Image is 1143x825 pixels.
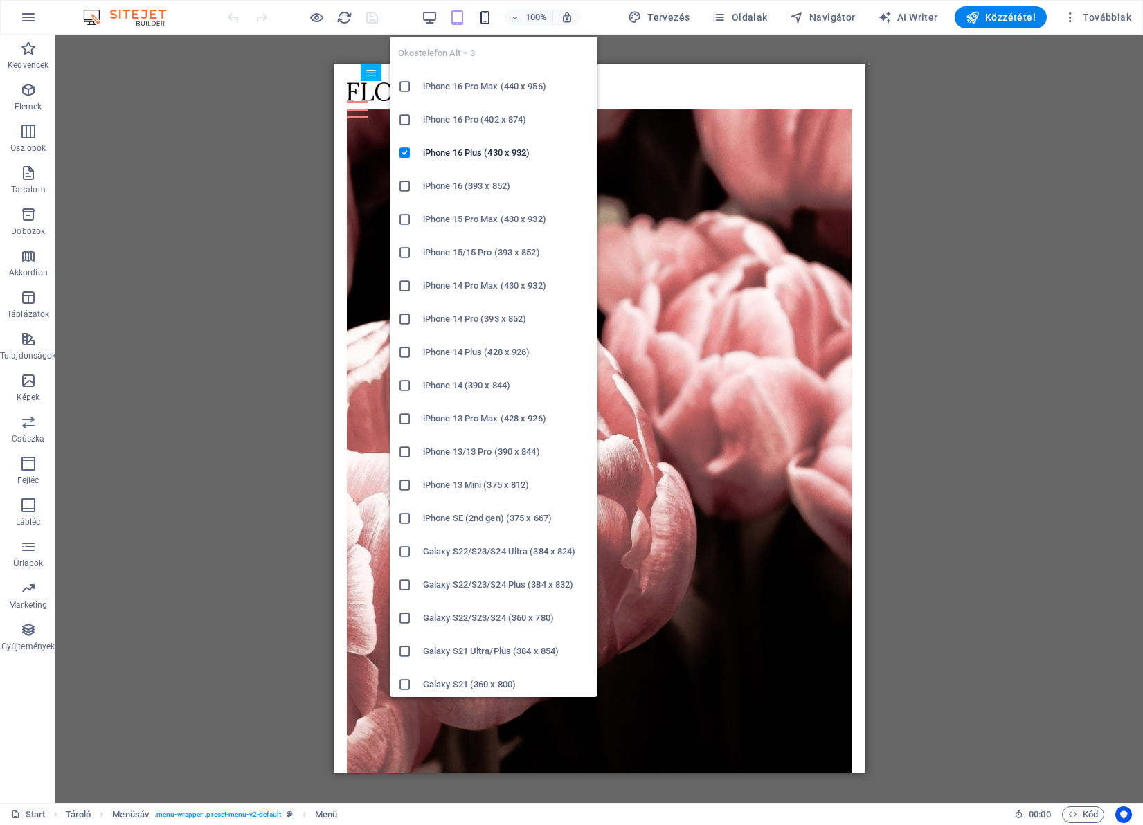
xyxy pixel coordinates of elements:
span: Tervezés [628,10,690,24]
span: Közzététel [966,10,1036,24]
span: Kattintson a kijelöléshez. Dupla kattintás az szerkesztéshez [112,806,149,823]
h6: Galaxy S22/S23/S24 (360 x 780) [423,610,589,626]
h6: iPhone 14 (390 x 844) [423,377,589,394]
img: Editor Logo [80,9,183,26]
span: Navigátor [790,10,856,24]
span: Kód [1068,806,1098,823]
h6: iPhone 13 Pro Max (428 x 926) [423,410,589,427]
span: AI Writer [878,10,938,24]
h6: Galaxy S22/S23/S24 Ultra (384 x 824) [423,543,589,560]
h6: iPhone 13/13 Pro (390 x 844) [423,444,589,460]
h6: Galaxy S21 (360 x 800) [423,676,589,693]
p: Elemek [15,101,42,112]
button: Kód [1062,806,1104,823]
h6: Galaxy S22/S23/S24 Plus (384 x 832) [423,577,589,593]
h6: iPhone 14 Plus (428 x 926) [423,344,589,361]
span: Továbbiak [1063,10,1131,24]
p: Oszlopok [10,143,46,154]
h6: iPhone 15/15 Pro (393 x 852) [423,244,589,261]
button: reload [336,9,352,26]
p: Fejléc [17,475,39,486]
i: Weboldal újratöltése [336,10,352,26]
p: Csúszka [12,433,44,444]
span: : [1038,809,1041,819]
button: Oldalak [706,6,773,28]
h6: Munkamenet idő [1014,806,1051,823]
p: Űrlapok [13,558,43,569]
h6: iPhone 13 Mini (375 x 812) [423,477,589,493]
nav: breadcrumb [66,806,337,823]
span: . menu-wrapper .preset-menu-v2-default [154,806,281,823]
span: 00 00 [1029,806,1050,823]
p: Kedvencek [8,60,48,71]
h6: iPhone SE (2nd gen) (375 x 667) [423,510,589,527]
h6: iPhone 14 Pro Max (430 x 932) [423,278,589,294]
button: Tervezés [622,6,696,28]
button: Továbbiak [1058,6,1137,28]
h6: iPhone 16 (393 x 852) [423,178,589,194]
p: Gyűjtemények [1,641,55,652]
div: Tervezés (Ctrl+Alt+Y) [622,6,696,28]
button: Navigátor [784,6,861,28]
p: Lábléc [16,516,41,527]
h6: iPhone 16 Plus (430 x 932) [423,145,589,161]
i: Ez az elem egy testreszabható előre beállítás [287,810,293,818]
p: Táblázatok [7,309,49,320]
a: Kattintson a kijelölés megszüntetéséhez. Dupla kattintás az oldalak megnyitásához [11,806,46,823]
h6: iPhone 16 Pro (402 x 874) [423,111,589,128]
i: Átméretezés esetén automatikusan beállítja a nagyítási szintet a választott eszköznek megfelelően. [561,11,573,24]
h6: iPhone 14 Pro (393 x 852) [423,311,589,327]
button: 100% [504,9,553,26]
button: Közzététel [955,6,1047,28]
button: AI Writer [872,6,944,28]
p: Akkordion [9,267,48,278]
p: Képek [17,392,40,403]
span: Kattintson a kijelöléshez. Dupla kattintás az szerkesztéshez [315,806,337,823]
h6: iPhone 15 Pro Max (430 x 932) [423,211,589,228]
p: Tartalom [11,184,46,195]
span: Kattintson a kijelöléshez. Dupla kattintás az szerkesztéshez [66,806,91,823]
button: Kattintson ide az előnézeti módból való kilépéshez és a szerkesztés folytatásához [308,9,325,26]
h6: Galaxy S21 Ultra/Plus (384 x 854) [423,643,589,660]
span: Oldalak [712,10,767,24]
p: Marketing [9,599,47,610]
h6: 100% [525,9,547,26]
p: Dobozok [11,226,45,237]
button: Usercentrics [1115,806,1132,823]
h6: iPhone 16 Pro Max (440 x 956) [423,78,589,95]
